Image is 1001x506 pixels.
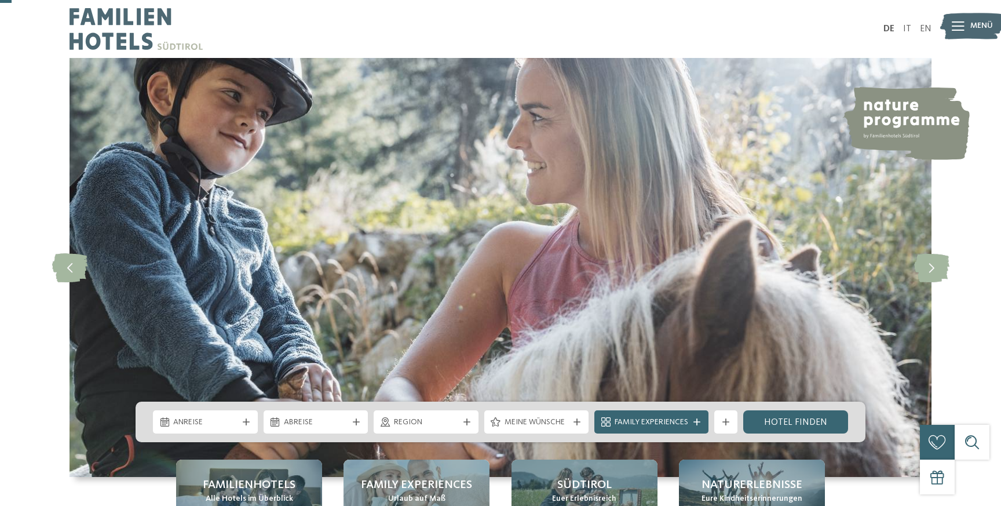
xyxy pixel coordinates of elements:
[970,20,993,32] span: Menü
[920,24,931,34] a: EN
[557,477,612,493] span: Südtirol
[361,477,472,493] span: Family Experiences
[702,493,802,505] span: Eure Kindheitserinnerungen
[70,58,931,477] img: Familienhotels Südtirol: The happy family places
[615,417,688,428] span: Family Experiences
[505,417,569,428] span: Meine Wünsche
[173,417,238,428] span: Anreise
[743,410,848,434] a: Hotel finden
[883,24,894,34] a: DE
[842,87,970,160] img: nature programme by Familienhotels Südtirol
[552,493,616,505] span: Euer Erlebnisreich
[394,417,458,428] span: Region
[284,417,348,428] span: Abreise
[203,477,295,493] span: Familienhotels
[388,493,445,505] span: Urlaub auf Maß
[903,24,911,34] a: IT
[702,477,802,493] span: Naturerlebnisse
[206,493,293,505] span: Alle Hotels im Überblick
